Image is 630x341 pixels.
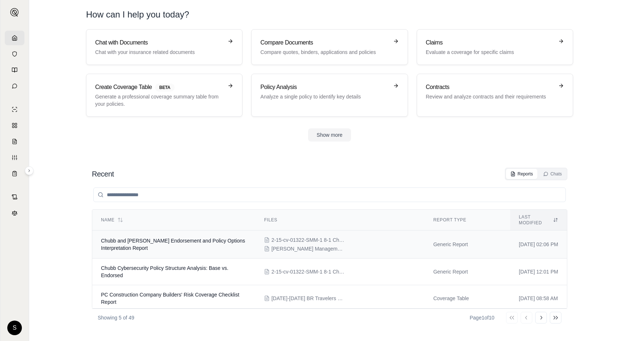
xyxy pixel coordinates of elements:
[271,268,344,275] span: 2-15-cv-01322-SMM-1 8-1 Chubb Cyber2.pdf
[424,230,510,259] td: Generic Report
[92,169,114,179] h2: Recent
[5,118,24,133] a: Policy Comparisons
[417,29,573,65] a: ClaimsEvaluate a coverage for specific claims
[5,206,24,220] a: Legal Search Engine
[260,49,388,56] p: Compare quotes, binders, applications and policies
[510,259,567,285] td: [DATE] 12:01 PM
[539,169,566,179] button: Chats
[260,83,388,92] h3: Policy Analysis
[95,38,223,47] h3: Chat with Documents
[5,166,24,181] a: Coverage Table
[470,314,494,321] div: Page 1 of 10
[5,47,24,61] a: Documents Vault
[5,102,24,117] a: Single Policy
[95,49,223,56] p: Chat with your insurance related documents
[271,236,344,244] span: 2-15-cv-01322-SMM-1 8-1 Chubb Cyber2.pdf
[424,210,510,230] th: Report Type
[5,150,24,165] a: Custom Report
[5,190,24,204] a: Contract Analysis
[86,29,242,65] a: Chat with DocumentsChat with your insurance related documents
[95,83,223,92] h3: Create Coverage Table
[5,134,24,149] a: Claim Coverage
[510,230,567,259] td: [DATE] 02:06 PM
[426,38,554,47] h3: Claims
[5,63,24,77] a: Prompt Library
[86,74,242,117] a: Create Coverage TableBETAGenerate a professional coverage summary table from your policies.
[510,285,567,312] td: [DATE] 08:58 AM
[7,5,22,20] button: Expand sidebar
[251,74,408,117] a: Policy AnalysisAnalyze a single policy to identify key details
[260,93,388,100] p: Analyze a single policy to identify key details
[271,295,344,302] span: 2024-2026 BR Travelers Policy QT-660-6T156565-TIL-24.pdf
[426,93,554,100] p: Review and analyze contracts and their requirements
[543,171,562,177] div: Chats
[506,169,537,179] button: Reports
[251,29,408,65] a: Compare DocumentsCompare quotes, binders, applications and policies
[255,210,424,230] th: Files
[260,38,388,47] h3: Compare Documents
[101,238,245,251] span: Chubb and Beazley Endorsement and Policy Options Interpretation Report
[5,79,24,93] a: Chat
[426,49,554,56] p: Evaluate a coverage for specific claims
[101,265,228,278] span: Chubb Cybersecurity Policy Structure Analysis: Base vs. Endorsed
[308,128,351,142] button: Show more
[417,74,573,117] a: ContractsReview and analyze contracts and their requirements
[7,321,22,335] div: S
[426,83,554,92] h3: Contracts
[155,84,175,92] span: BETA
[519,214,558,226] div: Last modified
[10,8,19,17] img: Expand sidebar
[5,31,24,45] a: Home
[271,245,344,252] span: Beazley Management Liability.pdf
[25,166,34,175] button: Expand sidebar
[95,93,223,108] p: Generate a professional coverage summary table from your policies.
[424,259,510,285] td: Generic Report
[424,285,510,312] td: Coverage Table
[510,171,533,177] div: Reports
[86,9,573,20] h1: How can I help you today?
[101,217,246,223] div: Name
[101,292,239,305] span: PC Construction Company Builders' Risk Coverage Checklist Report
[98,314,134,321] p: Showing 5 of 49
